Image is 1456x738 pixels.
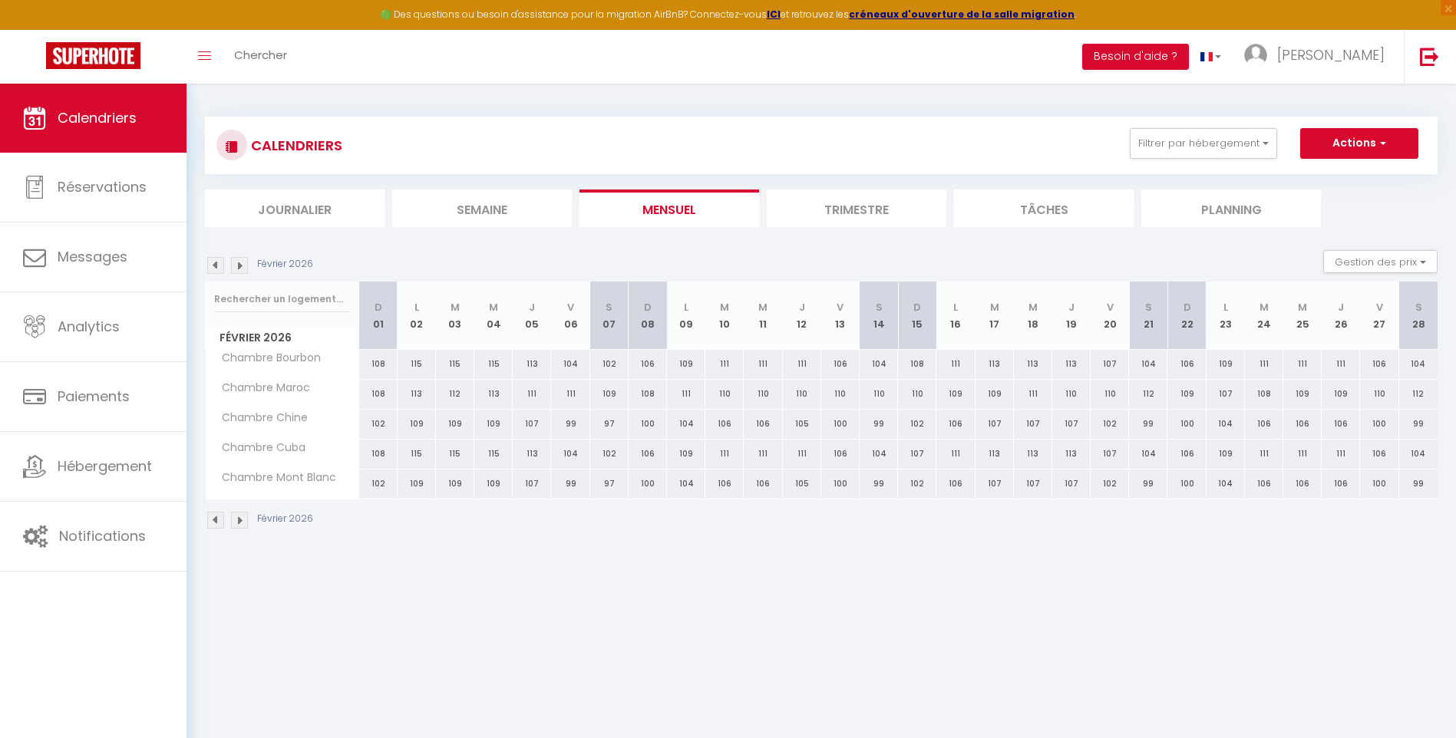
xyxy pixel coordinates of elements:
div: 104 [667,469,705,498]
div: 113 [1052,350,1091,378]
div: 107 [976,469,1014,498]
abbr: M [758,300,768,315]
div: 109 [398,410,436,438]
li: Planning [1141,189,1321,227]
div: 115 [436,440,474,468]
p: Février 2026 [257,512,313,526]
span: Messages [58,247,127,266]
div: 102 [898,469,936,498]
div: 109 [398,469,436,498]
th: 07 [590,282,629,350]
abbr: D [644,300,652,315]
div: 106 [1322,410,1360,438]
div: 109 [976,380,1014,408]
span: [PERSON_NAME] [1277,45,1385,64]
div: 106 [1167,440,1206,468]
div: 100 [821,410,860,438]
div: 108 [359,440,398,468]
div: 113 [513,350,551,378]
div: 97 [590,410,629,438]
img: Super Booking [46,42,140,69]
input: Rechercher un logement... [214,285,350,313]
th: 21 [1129,282,1167,350]
div: 110 [1360,380,1398,408]
div: 115 [474,350,513,378]
div: 107 [1052,410,1091,438]
div: 110 [744,380,782,408]
a: ICI [767,8,781,21]
div: 112 [436,380,474,408]
th: 04 [474,282,513,350]
abbr: L [414,300,419,315]
div: 99 [1129,469,1167,498]
abbr: S [1145,300,1152,315]
a: ... [PERSON_NAME] [1233,30,1404,84]
div: 110 [705,380,744,408]
div: 107 [1091,440,1129,468]
th: 11 [744,282,782,350]
div: 106 [744,410,782,438]
div: 102 [590,350,629,378]
div: 106 [1245,469,1283,498]
div: 112 [1129,380,1167,408]
span: Hébergement [58,456,152,476]
th: 17 [976,282,1014,350]
div: 109 [1283,380,1322,408]
div: 113 [1014,440,1052,468]
div: 107 [513,410,551,438]
span: Chercher [234,47,287,63]
div: 110 [898,380,936,408]
div: 110 [1091,380,1129,408]
th: 28 [1399,282,1438,350]
th: 16 [936,282,975,350]
div: 106 [936,410,975,438]
span: Chambre Bourbon [208,350,325,367]
div: 106 [705,410,744,438]
div: 102 [1091,469,1129,498]
div: 111 [667,380,705,408]
th: 08 [629,282,667,350]
div: 115 [474,440,513,468]
th: 13 [821,282,860,350]
div: 108 [898,350,936,378]
abbr: J [799,300,805,315]
div: 113 [474,380,513,408]
div: 113 [1014,350,1052,378]
abbr: V [1376,300,1383,315]
abbr: J [1338,300,1344,315]
abbr: S [876,300,883,315]
div: 109 [474,410,513,438]
li: Mensuel [579,189,759,227]
div: 107 [1014,469,1052,498]
div: 113 [976,440,1014,468]
div: 105 [783,469,821,498]
span: Chambre Chine [208,410,312,427]
div: 104 [1399,440,1438,468]
a: créneaux d'ouverture de la salle migration [849,8,1075,21]
div: 106 [1283,410,1322,438]
div: 111 [705,350,744,378]
div: 109 [936,380,975,408]
div: 109 [667,440,705,468]
abbr: J [1068,300,1075,315]
div: 107 [976,410,1014,438]
div: 102 [359,410,398,438]
span: Calendriers [58,108,137,127]
button: Besoin d'aide ? [1082,44,1189,70]
abbr: J [529,300,535,315]
div: 106 [629,350,667,378]
div: 111 [551,380,589,408]
div: 109 [436,469,474,498]
div: 100 [1167,469,1206,498]
div: 115 [398,350,436,378]
a: Chercher [223,30,299,84]
abbr: V [837,300,844,315]
div: 104 [1129,350,1167,378]
abbr: V [567,300,574,315]
li: Tâches [954,189,1134,227]
div: 99 [1399,410,1438,438]
div: 104 [1207,410,1245,438]
div: 111 [705,440,744,468]
div: 115 [436,350,474,378]
th: 24 [1245,282,1283,350]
